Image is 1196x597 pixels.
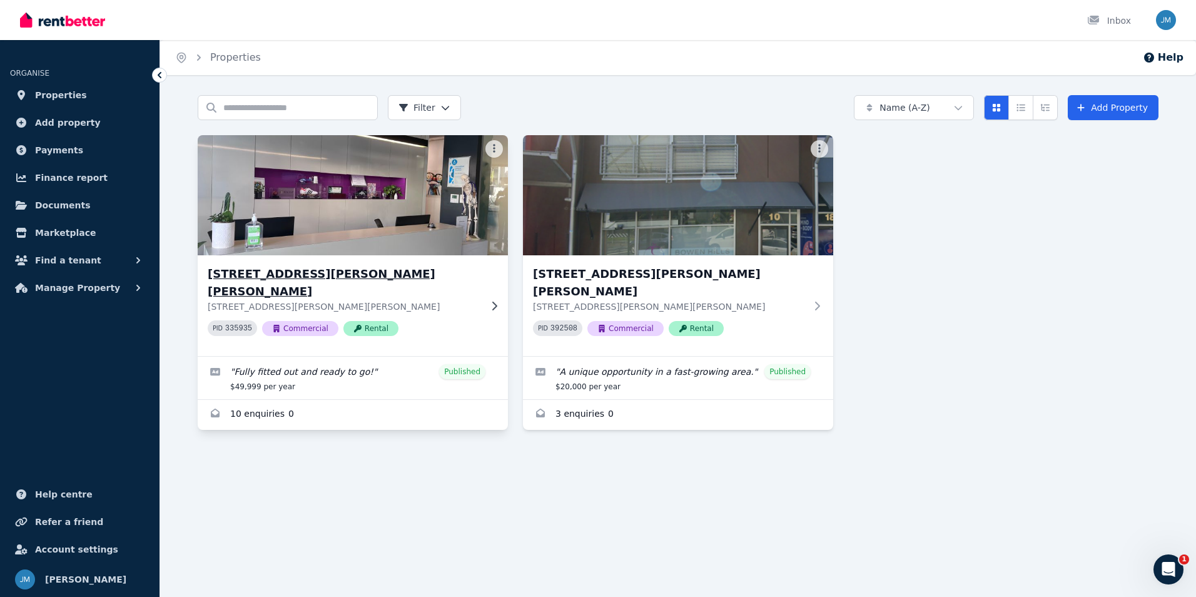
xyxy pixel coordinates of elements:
span: Payments [35,143,83,158]
a: Properties [10,83,149,108]
button: Find a tenant [10,248,149,273]
button: Expanded list view [1033,95,1058,120]
a: Marketplace [10,220,149,245]
iframe: Intercom live chat [1153,554,1183,584]
span: Finance report [35,170,108,185]
small: PID [213,325,223,332]
small: PID [538,325,548,332]
a: Add property [10,110,149,135]
a: Documents [10,193,149,218]
a: Add Property [1068,95,1158,120]
span: Marketplace [35,225,96,240]
code: 335935 [225,324,252,333]
a: Edit listing: A unique opportunity in a fast-growing area. [523,357,833,399]
h3: [STREET_ADDRESS][PERSON_NAME][PERSON_NAME] [533,265,806,300]
span: Account settings [35,542,118,557]
p: [STREET_ADDRESS][PERSON_NAME][PERSON_NAME] [208,300,480,313]
span: Help centre [35,487,93,502]
span: Rental [343,321,398,336]
button: Name (A-Z) [854,95,974,120]
img: Jo Macaione [1156,10,1176,30]
span: Add property [35,115,101,130]
img: RentBetter [20,11,105,29]
span: Refer a friend [35,514,103,529]
span: Documents [35,198,91,213]
a: Finance report [10,165,149,190]
img: 10/7 O’Connell Tce, Bowen Hills [523,135,833,255]
button: More options [811,140,828,158]
span: 1 [1179,554,1189,564]
span: ORGANISE [10,69,49,78]
code: 392508 [550,324,577,333]
button: Help [1143,50,1183,65]
span: Rental [669,321,724,336]
span: Commercial [262,321,338,336]
a: Enquiries for 8/7 O’Connell Terrace, Bowen Hills [198,400,508,430]
a: Refer a friend [10,509,149,534]
a: 8/7 O’Connell Terrace, Bowen Hills[STREET_ADDRESS][PERSON_NAME][PERSON_NAME][STREET_ADDRESS][PERS... [198,135,508,356]
span: Manage Property [35,280,120,295]
a: Account settings [10,537,149,562]
a: Edit listing: Fully fitted out and ready to go! [198,357,508,399]
div: View options [984,95,1058,120]
span: Properties [35,88,87,103]
a: Properties [210,51,261,63]
a: 10/7 O’Connell Tce, Bowen Hills[STREET_ADDRESS][PERSON_NAME][PERSON_NAME][STREET_ADDRESS][PERSON_... [523,135,833,356]
a: Payments [10,138,149,163]
button: Compact list view [1008,95,1033,120]
div: Inbox [1087,14,1131,27]
span: Name (A-Z) [879,101,930,114]
button: Card view [984,95,1009,120]
h3: [STREET_ADDRESS][PERSON_NAME][PERSON_NAME] [208,265,480,300]
a: Enquiries for 10/7 O’Connell Tce, Bowen Hills [523,400,833,430]
p: [STREET_ADDRESS][PERSON_NAME][PERSON_NAME] [533,300,806,313]
span: Find a tenant [35,253,101,268]
span: Commercial [587,321,664,336]
nav: Breadcrumb [160,40,276,75]
span: Filter [398,101,435,114]
img: 8/7 O’Connell Terrace, Bowen Hills [190,132,516,258]
button: More options [485,140,503,158]
span: [PERSON_NAME] [45,572,126,587]
img: Jo Macaione [15,569,35,589]
button: Manage Property [10,275,149,300]
button: Filter [388,95,461,120]
a: Help centre [10,482,149,507]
